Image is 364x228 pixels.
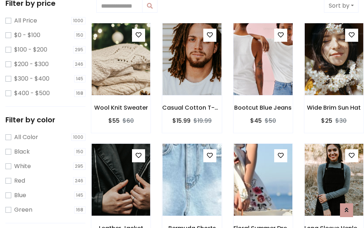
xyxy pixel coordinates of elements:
h6: Casual Cotton T-Shirt [162,104,221,111]
label: $0 - $100 [14,31,40,40]
label: Red [14,176,25,185]
h6: $25 [321,117,332,124]
h6: $45 [250,117,262,124]
del: $50 [265,117,276,125]
span: 145 [74,192,86,199]
h6: $15.99 [172,117,191,124]
label: All Color [14,133,38,142]
label: Blue [14,191,26,200]
span: 168 [74,90,86,97]
span: 145 [74,75,86,82]
span: 1000 [71,134,86,141]
h6: Bootcut Blue Jeans [233,104,293,111]
span: 295 [73,163,86,170]
label: $300 - $400 [14,74,49,83]
label: Green [14,205,32,214]
label: $200 - $300 [14,60,49,69]
span: 295 [73,46,86,53]
label: $400 - $500 [14,89,50,98]
span: 246 [73,177,86,184]
label: $100 - $200 [14,45,47,54]
del: $19.99 [193,117,212,125]
span: 150 [74,32,86,39]
span: 1000 [71,17,86,24]
del: $30 [335,117,347,125]
h5: Filter by color [5,115,85,124]
h6: $55 [108,117,120,124]
h6: Wool Knit Sweater [91,104,151,111]
label: All Price [14,16,37,25]
label: Black [14,147,30,156]
span: 150 [74,148,86,155]
label: White [14,162,31,171]
span: 246 [73,61,86,68]
del: $60 [123,117,134,125]
span: 168 [74,206,86,213]
h6: Wide Brim Sun Hat [304,104,364,111]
